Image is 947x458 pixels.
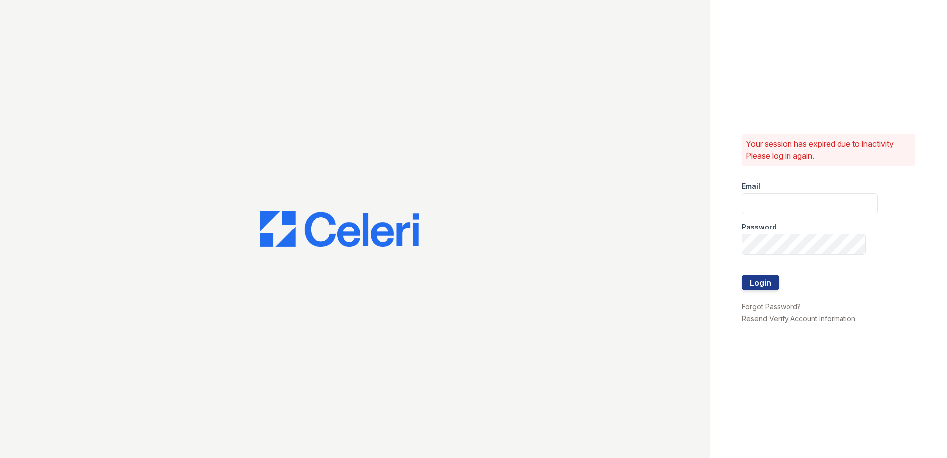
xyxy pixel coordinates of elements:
[742,275,779,290] button: Login
[742,314,855,323] a: Resend Verify Account Information
[742,302,801,311] a: Forgot Password?
[260,211,419,247] img: CE_Logo_Blue-a8612792a0a2168367f1c8372b55b34899dd931a85d93a1a3d3e32e68fde9ad4.png
[746,138,911,162] p: Your session has expired due to inactivity. Please log in again.
[742,181,760,191] label: Email
[742,222,777,232] label: Password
